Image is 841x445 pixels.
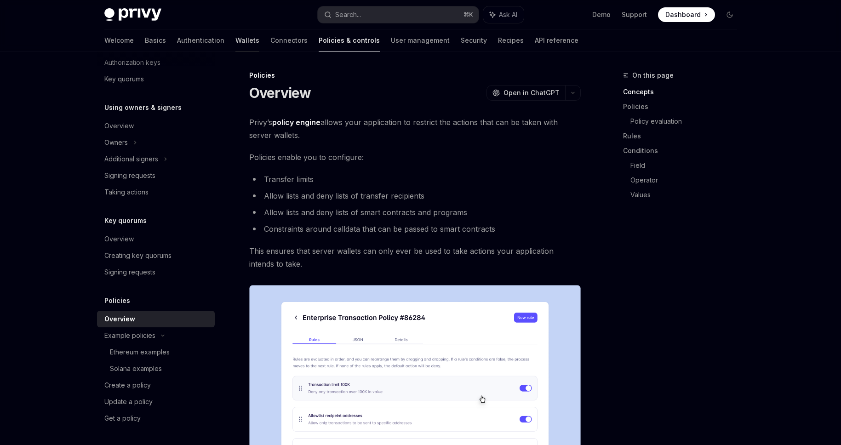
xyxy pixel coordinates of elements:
a: Operator [630,173,744,188]
a: Signing requests [97,167,215,184]
div: Owners [104,137,128,148]
a: Values [630,188,744,202]
a: Overview [97,311,215,327]
a: Creating key quorums [97,247,215,264]
a: Demo [592,10,611,19]
a: Policies [623,99,744,114]
a: Signing requests [97,264,215,280]
a: Recipes [498,29,524,51]
span: Policies enable you to configure: [249,151,581,164]
a: Overview [97,231,215,247]
div: Taking actions [104,187,149,198]
div: Overview [104,120,134,131]
a: Concepts [623,85,744,99]
span: Open in ChatGPT [503,88,560,97]
span: ⌘ K [463,11,473,18]
div: Create a policy [104,380,151,391]
a: API reference [535,29,578,51]
a: Basics [145,29,166,51]
div: Signing requests [104,267,155,278]
img: dark logo [104,8,161,21]
span: Ask AI [499,10,517,19]
div: Update a policy [104,396,153,407]
a: Dashboard [658,7,715,22]
div: Solana examples [110,363,162,374]
li: Transfer limits [249,173,581,186]
button: Toggle dark mode [722,7,737,22]
span: This ensures that server wallets can only ever be used to take actions your application intends t... [249,245,581,270]
a: Welcome [104,29,134,51]
h5: Using owners & signers [104,102,182,113]
li: Constraints around calldata that can be passed to smart contracts [249,222,581,235]
button: Ask AI [483,6,524,23]
span: On this page [632,70,674,81]
a: Get a policy [97,410,215,427]
a: Ethereum examples [97,344,215,360]
a: Key quorums [97,71,215,87]
div: Key quorums [104,74,144,85]
a: Solana examples [97,360,215,377]
button: Search...⌘K [318,6,479,23]
div: Creating key quorums [104,250,172,261]
div: Get a policy [104,413,141,424]
a: Create a policy [97,377,215,394]
div: Example policies [104,330,155,341]
a: Field [630,158,744,173]
div: Additional signers [104,154,158,165]
a: Conditions [623,143,744,158]
a: Update a policy [97,394,215,410]
div: Signing requests [104,170,155,181]
a: Policy evaluation [630,114,744,129]
a: Security [461,29,487,51]
li: Allow lists and deny lists of smart contracts and programs [249,206,581,219]
a: Wallets [235,29,259,51]
a: Authentication [177,29,224,51]
a: Taking actions [97,184,215,200]
a: Rules [623,129,744,143]
a: Policies & controls [319,29,380,51]
div: Overview [104,234,134,245]
h1: Overview [249,85,311,101]
h5: Key quorums [104,215,147,226]
span: Dashboard [665,10,701,19]
a: User management [391,29,450,51]
li: Allow lists and deny lists of transfer recipients [249,189,581,202]
div: Search... [335,9,361,20]
a: Connectors [270,29,308,51]
button: Open in ChatGPT [486,85,565,101]
span: Privy’s allows your application to restrict the actions that can be taken with server wallets. [249,116,581,142]
strong: policy engine [272,118,320,127]
a: Overview [97,118,215,134]
a: Support [622,10,647,19]
div: Policies [249,71,581,80]
div: Overview [104,314,135,325]
div: Ethereum examples [110,347,170,358]
h5: Policies [104,295,130,306]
